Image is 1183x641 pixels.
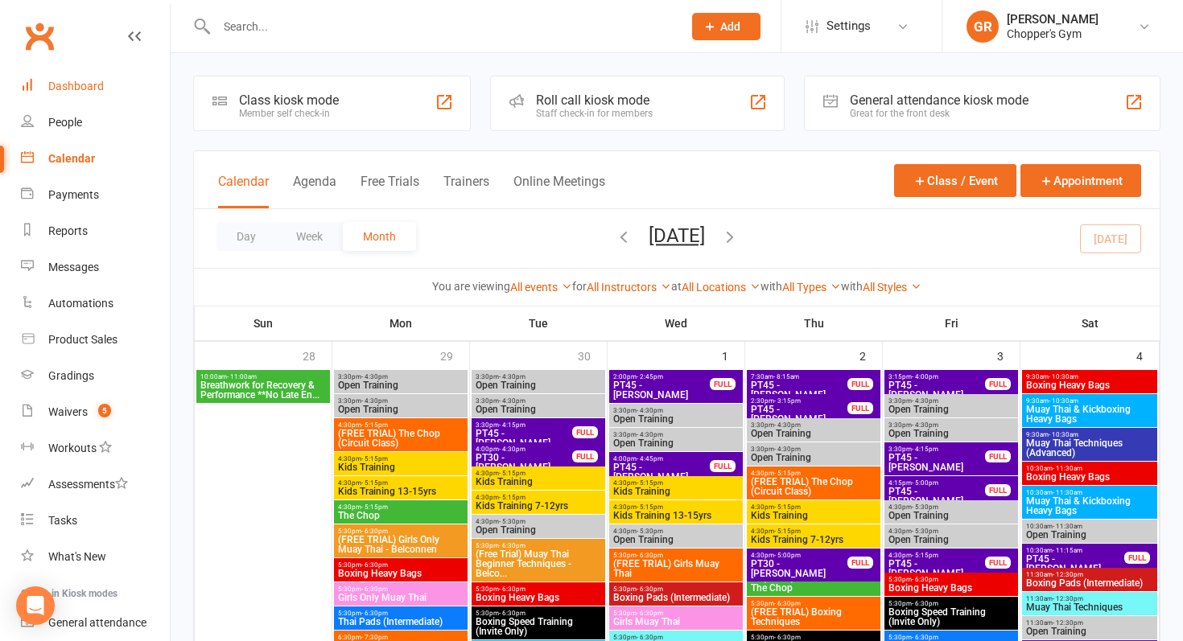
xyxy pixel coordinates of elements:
div: General attendance kiosk mode [850,92,1028,108]
div: FULL [710,460,736,472]
span: Girls Only Muay Thai [337,593,464,602]
span: 5:30pm [337,561,464,569]
button: Free Trials [361,174,419,208]
span: PT30 - [PERSON_NAME] [475,453,573,472]
div: 29 [440,342,469,368]
span: - 6:30pm [361,586,388,593]
span: Muay Thai & Kickboxing Heavy Bags [1025,496,1154,516]
span: 4:30pm [750,503,877,511]
div: Workouts [48,442,97,454]
a: What's New [21,539,170,575]
div: Calendar [48,152,95,165]
span: - 5:15pm [774,470,801,477]
span: The Chop [750,583,877,593]
span: Boxing Pads (Intermediate) [1025,578,1154,588]
span: - 10:30am [1049,373,1078,380]
span: - 6:30pm [499,586,526,593]
div: Tasks [48,514,77,527]
span: 3:30pm [612,431,740,438]
span: Add [720,20,740,33]
span: - 5:30pm [499,518,526,525]
div: FULL [847,557,873,569]
div: 4 [1136,342,1159,368]
span: 5:30pm [337,586,464,593]
span: Girls Muay Thai [612,617,740,627]
span: - 5:00pm [774,552,801,559]
span: - 10:30am [1049,431,1078,438]
span: 4:30pm [337,503,464,511]
span: - 8:15am [773,373,799,380]
span: 3:15pm [888,373,986,380]
div: Payments [48,188,99,201]
span: 5:30pm [337,610,464,617]
a: Clubworx [19,16,60,56]
span: - 4:30pm [361,373,388,380]
span: 4:30pm [475,494,602,501]
span: Open Training [612,414,740,424]
span: - 11:00am [227,373,257,380]
div: Reports [48,224,88,237]
span: PT45 - [PERSON_NAME] [750,380,848,400]
span: The Chop [337,511,464,520]
span: - 6:30pm [637,634,663,641]
span: - 4:30pm [637,407,663,414]
span: 5:30pm [337,528,464,535]
div: General attendance [48,616,146,629]
span: - 11:30am [1053,489,1082,496]
button: Week [276,222,343,251]
span: - 5:30pm [637,528,663,535]
span: 3:30pm [475,421,573,429]
span: 5:30pm [612,610,740,617]
span: Boxing Heavy Bags [1025,472,1154,482]
div: FULL [847,402,873,414]
strong: for [572,280,587,293]
span: 10:30am [1025,523,1154,530]
span: 11:30am [1025,619,1154,627]
span: Thai Pads (Intermediate) [337,617,464,627]
span: Open Training [888,405,1015,414]
span: Kids Training 13-15yrs [612,511,740,520]
a: Tasks [21,503,170,539]
span: Kids Training 13-15yrs [337,487,464,496]
span: 9:30am [1025,397,1154,405]
a: All Types [782,281,841,294]
div: Staff check-in for members [536,108,653,119]
span: PT30 - [PERSON_NAME] [750,559,848,578]
span: - 4:15pm [499,421,526,429]
a: General attendance kiosk mode [21,605,170,641]
span: 5:30pm [888,634,1015,641]
span: 9:30am [1025,373,1154,380]
button: Calendar [218,174,269,208]
a: Gradings [21,358,170,394]
span: (Free Trial) Muay Thai Beginner Techniques - Belco... [475,549,602,578]
div: 30 [578,342,607,368]
span: PT45 - [PERSON_NAME] [475,429,573,448]
span: Open Training [1025,530,1154,540]
span: - 11:30am [1053,465,1082,472]
span: 4:30pm [888,528,1015,535]
a: All Instructors [587,281,671,294]
div: What's New [48,550,106,563]
span: 4:00pm [612,455,711,462]
span: 2:30pm [750,397,848,405]
span: - 6:30pm [637,586,663,593]
span: Settings [826,8,871,44]
span: 4:00pm [475,446,573,453]
span: - 12:30pm [1053,595,1083,602]
span: - 2:45pm [637,373,663,380]
span: - 4:30pm [361,397,388,405]
th: Thu [745,306,883,340]
span: PT45 - [PERSON_NAME] [1025,554,1125,573]
div: FULL [847,378,873,390]
span: (FREE TRIAL) The Chop (Circuit Class) [337,429,464,448]
span: 4:30pm [750,552,848,559]
span: - 6:30pm [774,600,801,607]
div: Great for the front desk [850,108,1028,119]
span: PT45 - [PERSON_NAME] [888,559,986,578]
span: 4:30pm [612,479,740,487]
span: - 5:15pm [774,528,801,535]
div: Gradings [48,369,94,382]
div: FULL [985,484,1011,496]
span: PT45 - [PERSON_NAME] [888,453,986,472]
span: - 4:30pm [499,397,526,405]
